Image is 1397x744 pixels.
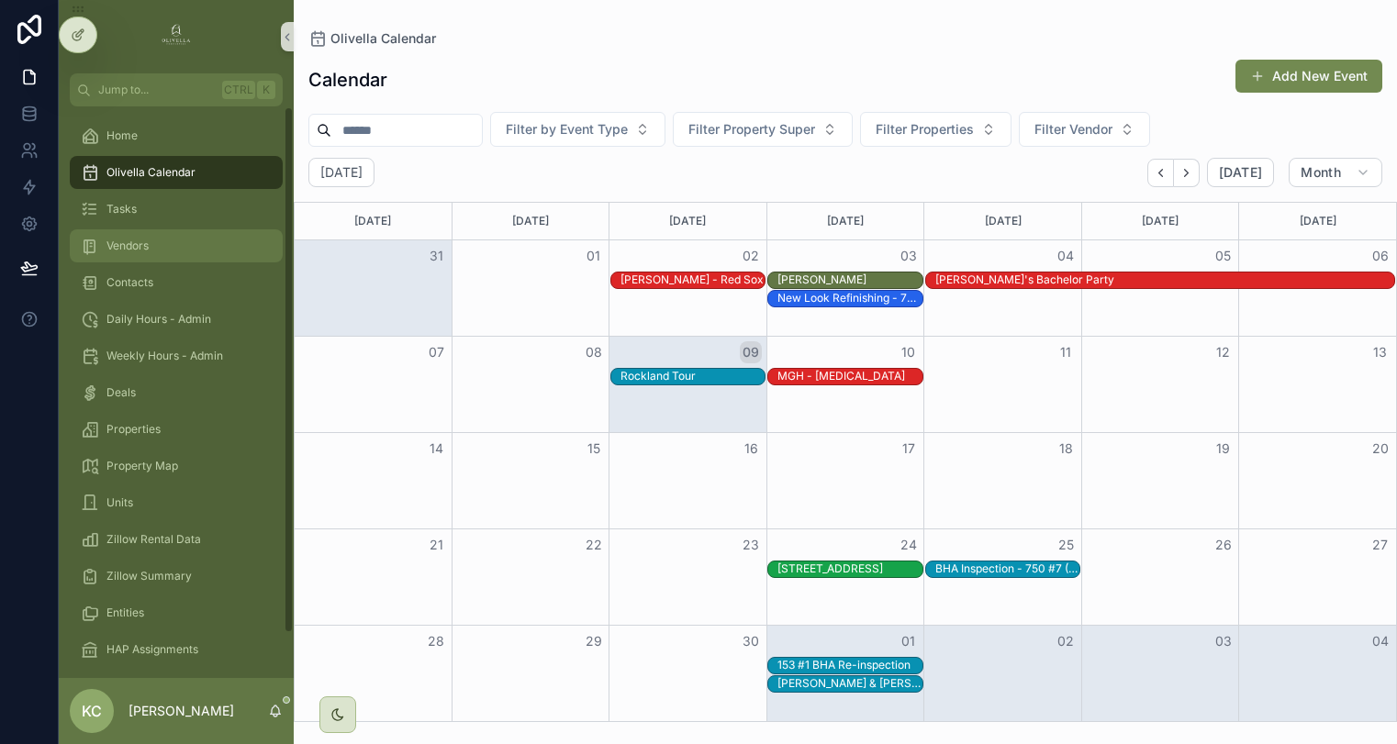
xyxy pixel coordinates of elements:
button: 15 [583,438,605,460]
button: Jump to...CtrlK [70,73,283,106]
span: K [259,83,274,97]
button: 04 [1369,630,1391,652]
button: 09 [740,341,762,363]
button: 20 [1369,438,1391,460]
span: Contacts [106,275,153,290]
button: 14 [425,438,447,460]
div: Rockland Tour [620,369,696,383]
span: [DATE] [1219,164,1262,181]
button: Select Button [490,112,665,147]
div: MGH - Bone Marrow Biopsy [777,368,905,384]
button: 05 [1213,245,1235,267]
a: Deals [70,376,283,409]
button: 23 [740,534,762,556]
div: [STREET_ADDRESS] [777,561,883,576]
button: Select Button [673,112,853,147]
button: 01 [583,245,605,267]
span: Filter Property Super [688,120,815,139]
div: Rockland Tour [620,368,696,384]
p: [PERSON_NAME] [129,702,234,720]
span: Jump to... [98,83,215,97]
a: Olivella Calendar [308,29,436,48]
div: 153 #1 BHA Re-inspection [777,658,911,672]
span: Entities [106,605,144,620]
div: BHA Inspection - 750 #7 (Audrey) [935,561,1079,577]
button: Month [1289,158,1382,187]
button: [DATE] [1207,158,1274,187]
button: Select Button [860,112,1011,147]
h1: Calendar [308,67,387,93]
button: 25 [1055,534,1077,556]
a: Weekly Hours - Admin [70,339,283,372]
button: 02 [1055,630,1077,652]
span: KC [82,700,102,722]
a: Property Map [70,450,283,483]
button: 08 [583,341,605,363]
span: Daily Hours - Admin [106,312,211,327]
button: 06 [1369,245,1391,267]
span: Zillow Summary [106,569,192,583]
span: Zillow Rental Data [106,532,201,547]
span: Properties [106,422,161,437]
a: Entities [70,596,283,629]
div: [PERSON_NAME] - Red Sox [620,272,764,287]
a: HAP Assignments [70,633,283,666]
div: [DATE] [297,203,449,239]
img: App logo [162,22,191,51]
div: [DATE] [612,203,764,239]
button: 04 [1055,245,1077,267]
span: Olivella Calendar [330,29,436,48]
button: 21 [425,534,447,556]
div: [PERSON_NAME] & [PERSON_NAME] Move In - 125 #5 [777,676,922,691]
span: Filter Properties [876,120,974,139]
div: [DATE] [1085,203,1236,239]
button: 03 [898,245,920,267]
button: 01 [898,630,920,652]
div: Gus's Bachelor Party [935,272,1114,288]
button: 31 [425,245,447,267]
button: 13 [1369,341,1391,363]
div: MGH - [MEDICAL_DATA] [777,369,905,383]
div: Justin Love & Lydia Arvizu Move In - 125 #5 [777,675,922,692]
span: Vendors [106,239,149,253]
a: Zillow Summary [70,560,283,593]
span: Filter by Event Type [506,120,628,139]
div: [PERSON_NAME]'s Bachelor Party [935,272,1114,287]
div: Liam Hendriks - Red Sox [620,272,764,288]
button: 12 [1213,341,1235,363]
div: Keith - Spencer [777,272,866,288]
a: Zillow Rental Data [70,523,283,556]
button: Back [1147,159,1174,187]
button: 07 [425,341,447,363]
div: BHA Inspection - 750 #7 ([PERSON_NAME]) [935,561,1079,576]
button: Select Button [1019,112,1150,147]
span: HAP Assignments [106,642,198,657]
div: scrollable content [59,106,294,678]
button: Next [1174,159,1200,187]
button: 02 [740,245,762,267]
span: Tasks [106,202,137,217]
button: 28 [425,630,447,652]
a: Home [70,119,283,152]
div: 153 #1 BHA Re-inspection [777,657,911,673]
div: [DATE] [455,203,607,239]
div: [DATE] [927,203,1078,239]
button: 16 [740,438,762,460]
span: Deals [106,385,136,400]
div: New Look Refinishing - 750 #2 & 43 #3 [777,291,922,305]
div: [DATE] [770,203,922,239]
a: Units [70,486,283,519]
div: [DATE] [1242,203,1393,239]
div: 155 Quincy Ave Closing [777,561,883,577]
button: 03 [1213,630,1235,652]
a: Tasks [70,193,283,226]
a: Properties [70,413,283,446]
a: Daily Hours - Admin [70,303,283,336]
span: Property Map [106,459,178,473]
h2: [DATE] [320,163,363,182]
span: Olivella Calendar [106,165,196,180]
button: 19 [1213,438,1235,460]
a: Add New Event [1235,60,1382,93]
span: Units [106,495,133,510]
button: 18 [1055,438,1077,460]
